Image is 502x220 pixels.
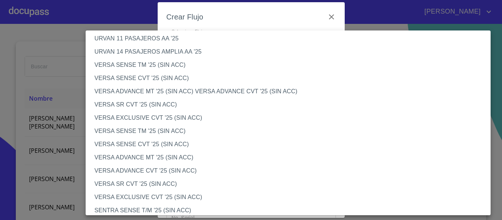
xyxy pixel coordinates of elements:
li: URVAN 11 PASAJEROS AA '25 [86,32,496,45]
li: VERSA SENSE CVT '25 (SIN ACC) [86,72,496,85]
li: VERSA ADVANCE MT '25 (SIN ACC) VERSA ADVANCE CVT '25 (SIN ACC) [86,85,496,98]
li: URVAN 14 PASAJEROS AMPLIA AA '25 [86,45,496,58]
li: VERSA SENSE TM '25 (SIN ACC) [86,125,496,138]
li: VERSA SR CVT '25 (SIN ACC) [86,177,496,191]
li: VERSA SENSE TM '25 (SIN ACC) [86,58,496,72]
li: VERSA SR CVT '25 (SIN ACC) [86,98,496,111]
li: VERSA EXCLUSIVE CVT '25 (SIN ACC) [86,111,496,125]
li: VERSA EXCLUSIVE CVT '25 (SIN ACC) [86,191,496,204]
li: VERSA SENSE CVT '25 (SIN ACC) [86,138,496,151]
li: VERSA ADVANCE MT '25 (SIN ACC) [86,151,496,164]
li: VERSA ADVANCE CVT '25 (SIN ACC) [86,164,496,177]
li: SENTRA SENSE T/M '25 (SIN ACC) [86,204,496,217]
